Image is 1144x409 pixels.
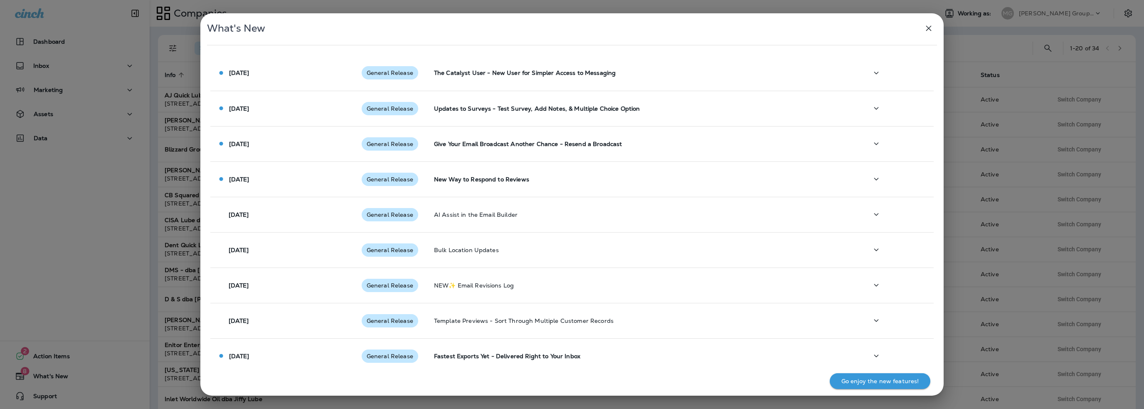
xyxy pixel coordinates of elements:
p: Go enjoy the new features! [841,378,919,384]
span: General Release [362,317,418,324]
button: Go enjoy the new features! [830,373,931,389]
p: [DATE] [229,317,249,324]
p: [DATE] [229,247,249,253]
p: NEW✨ Email Revisions Log [434,282,855,289]
span: General Release [362,141,418,147]
span: General Release [362,282,418,289]
p: [DATE] [229,69,249,76]
p: [DATE] [229,141,249,147]
span: General Release [362,69,418,76]
p: AI Assist in the Email Builder [434,211,855,218]
p: [DATE] [229,282,249,289]
p: Give Your Email Broadcast Another Chance - Resend a Broadcast [434,141,855,147]
p: [DATE] [229,353,249,359]
p: Template Previews - Sort Through Multiple Customer Records [434,317,855,324]
p: Updates to Surveys - Test Survey, Add Notes, & Multiple Choice Option [434,105,855,112]
p: [DATE] [229,211,249,218]
p: Bulk Location Updates [434,247,855,253]
span: What's New [207,22,265,35]
p: Fastest Exports Yet - Delivered Right to Your Inbox [434,353,855,359]
p: The Catalyst User - New User for Simpler Access to Messaging [434,69,855,76]
p: New Way to Respond to Reviews [434,176,855,183]
span: General Release [362,211,418,218]
span: General Release [362,176,418,183]
p: [DATE] [229,105,249,112]
p: [DATE] [229,176,249,183]
span: General Release [362,247,418,253]
span: General Release [362,105,418,112]
span: General Release [362,353,418,359]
